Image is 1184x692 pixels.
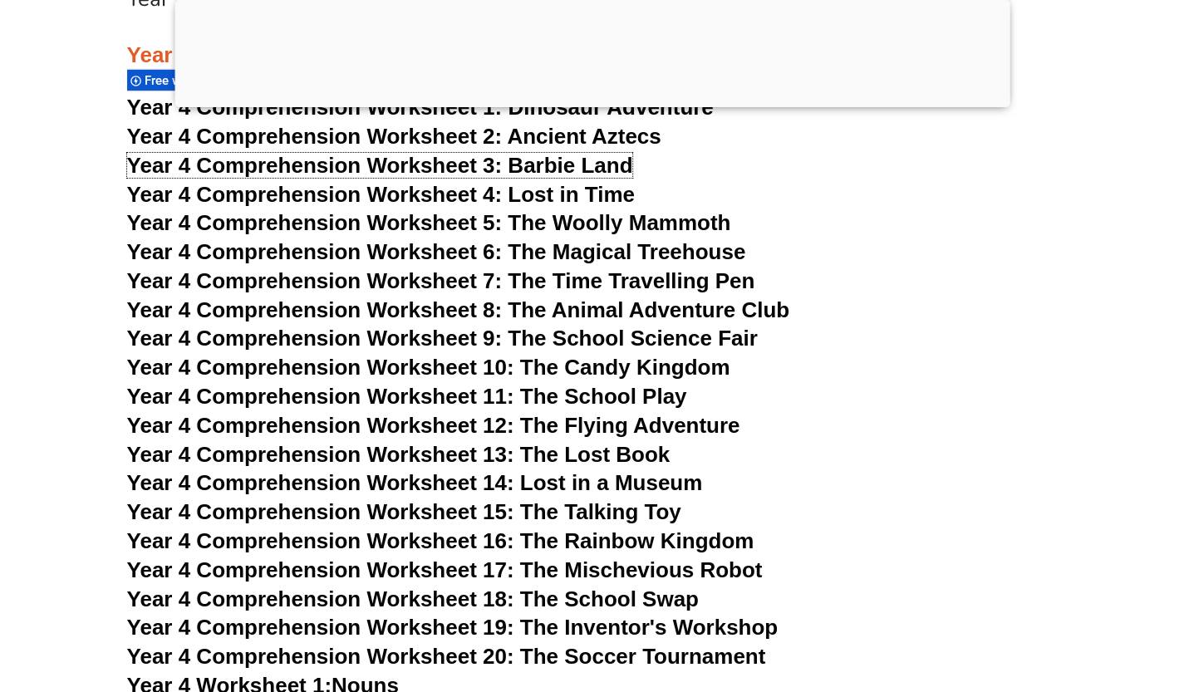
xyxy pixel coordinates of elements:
[890,504,1184,692] iframe: Chat Widget
[127,95,503,120] span: Year 4 Comprehension Worksheet 1:
[127,442,671,467] a: Year 4 Comprehension Worksheet 13: The Lost Book
[127,528,754,553] a: Year 4 Comprehension Worksheet 16: The Rainbow Kingdom
[127,615,779,640] a: Year 4 Comprehension Worksheet 19: The Inventor's Workshop
[127,413,740,438] a: Year 4 Comprehension Worksheet 12: The Flying Adventure
[127,124,661,149] a: Year 4 Comprehension Worksheet 2: Ancient Aztecs
[127,499,681,524] a: Year 4 Comprehension Worksheet 15: The Talking Toy
[127,470,703,495] a: Year 4 Comprehension Worksheet 14: Lost in a Museum
[127,182,635,207] a: Year 4 Comprehension Worksheet 4: Lost in Time
[127,384,687,409] a: Year 4 Comprehension Worksheet 11: The School Play
[127,268,755,293] a: Year 4 Comprehension Worksheet 7: The Time Travelling Pen
[127,210,731,235] a: Year 4 Comprehension Worksheet 5: The Woolly Mammoth
[127,69,239,91] div: Free worksheets
[127,644,766,669] a: Year 4 Comprehension Worksheet 20: The Soccer Tournament
[127,14,1058,71] h3: Year 4 English Worksheets
[127,297,790,322] a: Year 4 Comprehension Worksheet 8: The Animal Adventure Club
[127,557,763,582] a: Year 4 Comprehension Worksheet 17: The Mischevious Robot
[145,73,242,88] span: Free worksheets
[127,326,758,351] a: Year 4 Comprehension Worksheet 9: The School Science Fair
[127,95,714,120] a: Year 4 Comprehension Worksheet 1: Dinosaur Adventure
[127,586,699,611] a: Year 4 Comprehension Worksheet 18: The School Swap
[890,504,1184,692] div: 聊天小工具
[127,239,746,264] a: Year 4 Comprehension Worksheet 6: The Magical Treehouse
[508,95,713,120] span: Dinosaur Adventure
[127,153,633,178] a: Year 4 Comprehension Worksheet 3: Barbie Land
[127,355,730,380] a: Year 4 Comprehension Worksheet 10: The Candy Kingdom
